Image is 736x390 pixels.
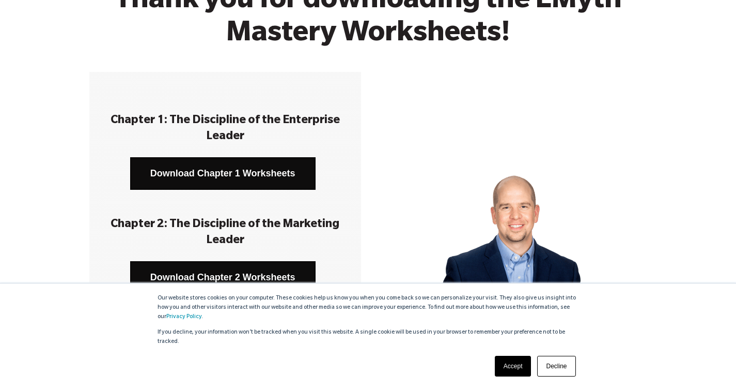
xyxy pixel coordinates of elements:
[105,113,346,145] h3: Chapter 1: The Discipline of the Enterprise Leader
[158,294,579,322] p: Our website stores cookies on your computer. These cookies help us know you when you come back so...
[130,261,316,294] a: Download Chapter 2 Worksheets
[537,356,575,377] a: Decline
[166,314,201,320] a: Privacy Policy
[105,217,346,249] h3: Chapter 2: The Discipline of the Marketing Leader
[495,356,531,377] a: Accept
[441,153,581,293] img: Jon_Slater_web
[158,328,579,347] p: If you decline, your information won’t be tracked when you visit this website. A single cookie wi...
[130,157,316,190] a: Download Chapter 1 Worksheets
